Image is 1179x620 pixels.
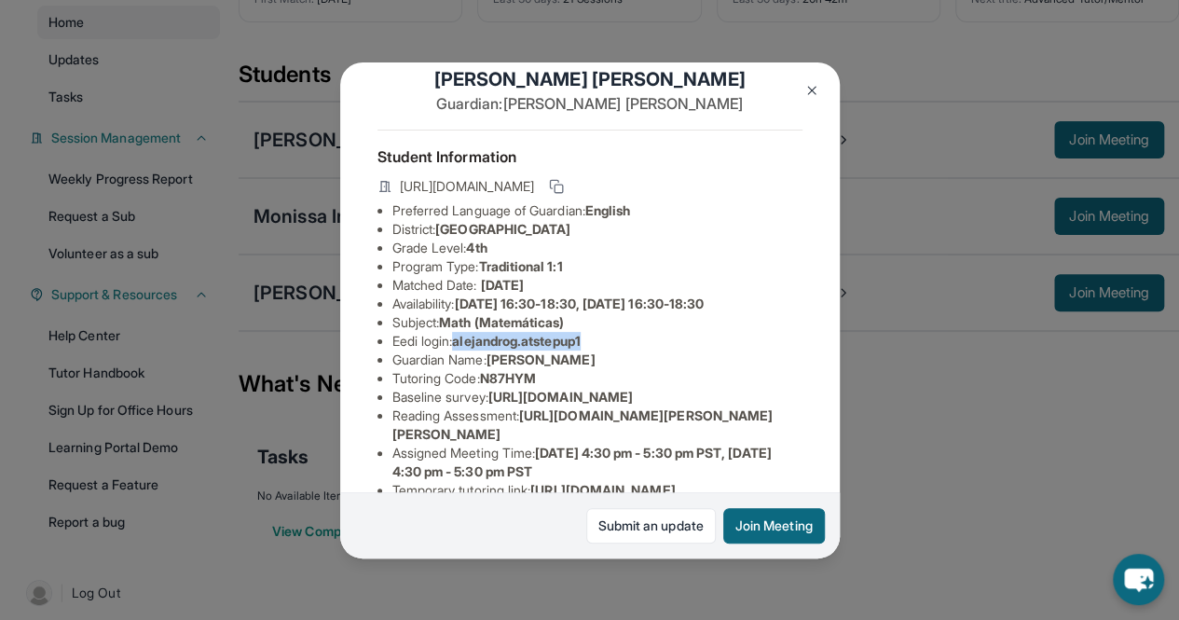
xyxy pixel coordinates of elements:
span: [URL][DOMAIN_NAME][PERSON_NAME][PERSON_NAME] [392,407,774,442]
li: Eedi login : [392,332,802,351]
button: Copy link [545,175,568,198]
li: Baseline survey : [392,388,802,406]
span: [DATE] [481,277,524,293]
li: Matched Date: [392,276,802,295]
li: Assigned Meeting Time : [392,444,802,481]
li: Temporary tutoring link : [392,481,802,500]
li: Tutoring Code : [392,369,802,388]
span: [DATE] 4:30 pm - 5:30 pm PST, [DATE] 4:30 pm - 5:30 pm PST [392,445,772,479]
span: Math (Matemáticas) [439,314,564,330]
img: Close Icon [804,83,819,98]
li: Grade Level: [392,239,802,257]
span: [URL][DOMAIN_NAME] [488,389,633,405]
h4: Student Information [377,145,802,168]
a: Submit an update [586,508,716,544]
li: Reading Assessment : [392,406,802,444]
span: English [585,202,631,218]
button: chat-button [1113,554,1164,605]
span: [PERSON_NAME] [487,351,596,367]
li: Guardian Name : [392,351,802,369]
li: Availability: [392,295,802,313]
button: Join Meeting [723,508,825,544]
li: Subject : [392,313,802,332]
li: Preferred Language of Guardian: [392,201,802,220]
p: Guardian: [PERSON_NAME] [PERSON_NAME] [377,92,802,115]
span: [GEOGRAPHIC_DATA] [435,221,570,237]
span: 4th [466,240,487,255]
span: [URL][DOMAIN_NAME] [530,482,675,498]
li: Program Type: [392,257,802,276]
span: Traditional 1:1 [478,258,562,274]
span: N87HYM [480,370,536,386]
span: [URL][DOMAIN_NAME] [400,177,534,196]
span: alejandrog.atstepup1 [452,333,580,349]
h1: [PERSON_NAME] [PERSON_NAME] [377,66,802,92]
li: District: [392,220,802,239]
span: [DATE] 16:30-18:30, [DATE] 16:30-18:30 [454,296,704,311]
